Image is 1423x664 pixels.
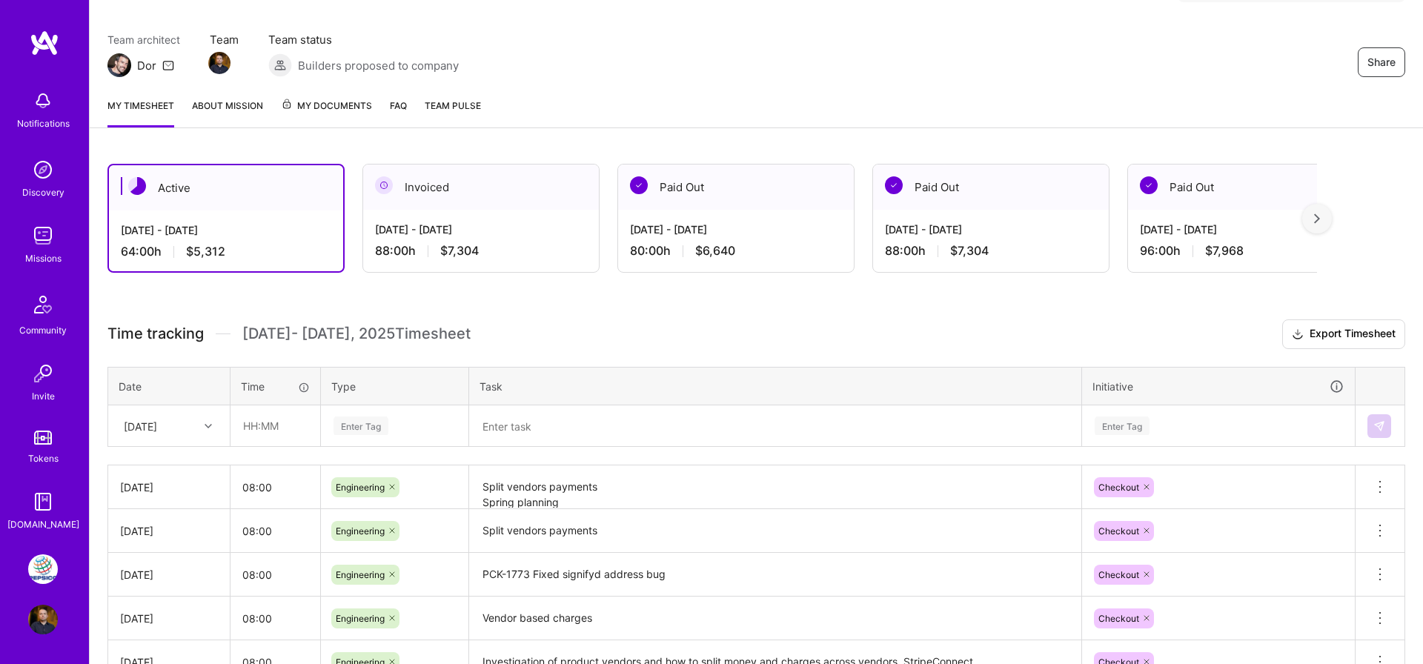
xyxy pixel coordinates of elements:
button: Export Timesheet [1282,319,1405,349]
div: [DATE] [124,418,157,434]
a: Team Member Avatar [210,50,229,76]
img: PepsiCo: SodaStream Intl. 2024 AOP [28,554,58,584]
span: Builders proposed to company [298,58,459,73]
img: Paid Out [1140,176,1158,194]
textarea: Vendor based charges [471,598,1080,639]
a: My timesheet [107,98,174,127]
div: 64:00 h [121,244,331,259]
span: $5,312 [186,244,225,259]
span: $6,640 [695,243,735,259]
span: Time tracking [107,325,204,343]
span: Engineering [336,482,385,493]
div: Enter Tag [1095,414,1150,437]
img: Invite [28,359,58,388]
div: Invite [32,388,55,404]
a: Team Pulse [425,98,481,127]
a: PepsiCo: SodaStream Intl. 2024 AOP [24,554,62,584]
img: Team Architect [107,53,131,77]
div: Dor [137,58,156,73]
img: guide book [28,487,58,517]
div: 88:00 h [885,243,1097,259]
input: HH:MM [230,599,320,638]
th: Task [469,367,1082,405]
div: Invoiced [363,165,599,210]
div: Community [19,322,67,338]
img: Invoiced [375,176,393,194]
div: [DATE] [120,611,218,626]
textarea: PCK-1773 Fixed signifyd address bug [471,554,1080,595]
i: icon Chevron [205,422,212,430]
button: Share [1358,47,1405,77]
span: Checkout [1098,525,1139,537]
div: [DATE] - [DATE] [375,222,587,237]
div: Paid Out [1128,165,1364,210]
img: Paid Out [885,176,903,194]
div: Tokens [28,451,59,466]
span: Checkout [1098,613,1139,624]
img: Active [128,177,146,195]
img: Paid Out [630,176,648,194]
textarea: Split vendors payments Spring planning [471,467,1080,508]
th: Type [321,367,469,405]
div: [DATE] - [DATE] [1140,222,1352,237]
div: Active [109,165,343,210]
div: [DATE] - [DATE] [121,222,331,238]
th: Date [108,367,230,405]
div: 80:00 h [630,243,842,259]
img: bell [28,86,58,116]
div: Initiative [1092,378,1344,395]
span: $7,968 [1205,243,1244,259]
input: HH:MM [230,511,320,551]
span: [DATE] - [DATE] , 2025 Timesheet [242,325,471,343]
input: HH:MM [230,468,320,507]
div: [DATE] [120,567,218,582]
div: Notifications [17,116,70,131]
img: Builders proposed to company [268,53,292,77]
img: User Avatar [28,605,58,634]
i: icon Mail [162,59,174,71]
div: [DATE] - [DATE] [630,222,842,237]
img: logo [30,30,59,56]
a: FAQ [390,98,407,127]
input: HH:MM [230,555,320,594]
div: Enter Tag [334,414,388,437]
img: Community [25,287,61,322]
div: Paid Out [618,165,854,210]
span: Team architect [107,32,180,47]
img: tokens [34,431,52,445]
div: [DATE] [120,479,218,495]
a: User Avatar [24,605,62,634]
div: Discovery [22,185,64,200]
div: Paid Out [873,165,1109,210]
img: teamwork [28,221,58,250]
a: My Documents [281,98,372,127]
div: 88:00 h [375,243,587,259]
i: icon Download [1292,327,1304,342]
span: Team status [268,32,459,47]
img: discovery [28,155,58,185]
span: Share [1367,55,1396,70]
textarea: Split vendors payments [471,511,1080,551]
div: [DOMAIN_NAME] [7,517,79,532]
img: Submit [1373,420,1385,432]
div: Time [241,379,310,394]
div: 96:00 h [1140,243,1352,259]
img: right [1314,213,1320,224]
input: HH:MM [231,406,319,445]
span: Checkout [1098,482,1139,493]
span: Team Pulse [425,100,481,111]
span: Engineering [336,613,385,624]
span: $7,304 [440,243,479,259]
span: Engineering [336,569,385,580]
span: $7,304 [950,243,989,259]
span: My Documents [281,98,372,114]
img: Team Member Avatar [208,52,230,74]
div: Missions [25,250,62,266]
span: Checkout [1098,569,1139,580]
a: About Mission [192,98,263,127]
div: [DATE] - [DATE] [885,222,1097,237]
span: Engineering [336,525,385,537]
span: Team [210,32,239,47]
div: [DATE] [120,523,218,539]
